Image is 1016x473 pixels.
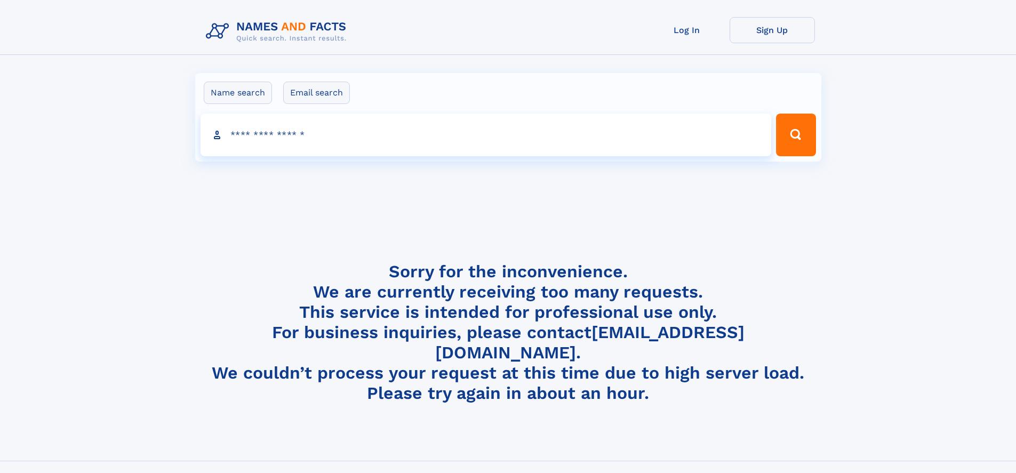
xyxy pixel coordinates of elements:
[202,261,815,404] h4: Sorry for the inconvenience. We are currently receiving too many requests. This service is intend...
[283,82,350,104] label: Email search
[202,17,355,46] img: Logo Names and Facts
[435,322,745,363] a: [EMAIL_ADDRESS][DOMAIN_NAME]
[644,17,730,43] a: Log In
[776,114,815,156] button: Search Button
[201,114,772,156] input: search input
[730,17,815,43] a: Sign Up
[204,82,272,104] label: Name search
